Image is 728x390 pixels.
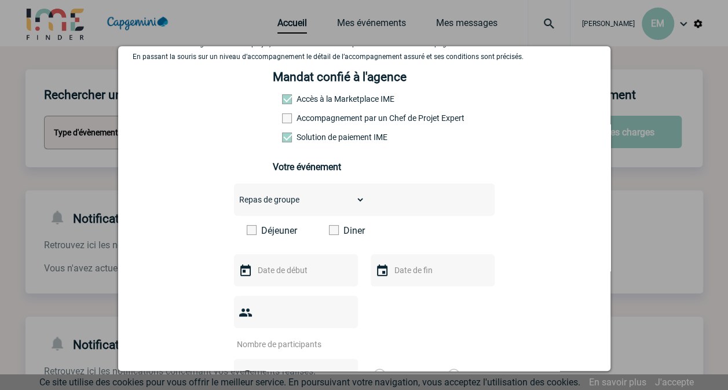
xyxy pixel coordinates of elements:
label: Diner [329,225,396,236]
label: Déjeuner [247,225,313,236]
input: Nombre de participants [234,337,343,352]
label: Conformité aux process achat client, Prise en charge de la facturation, Mutualisation de plusieur... [282,133,333,142]
h4: Mandat confié à l'agence [273,70,407,84]
p: En passant la souris sur un niveau d’accompagnement le détail de l’accompagnement assuré et ses c... [133,53,596,61]
label: Accès à la Marketplace IME [282,94,333,104]
h3: Votre événement [273,161,455,172]
label: Prestation payante [282,113,333,123]
input: Budget HT [255,367,335,382]
input: Date de fin [392,263,471,278]
input: Date de début [255,263,335,278]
